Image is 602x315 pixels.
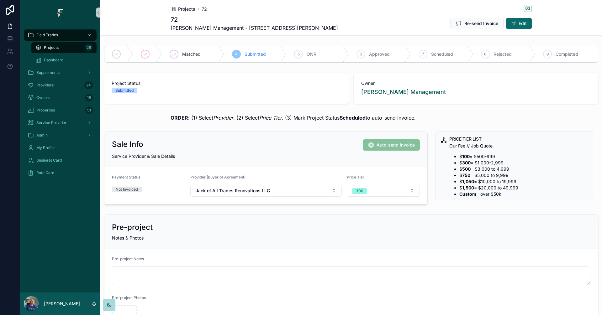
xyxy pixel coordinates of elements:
span: Approved [369,51,390,57]
p: Our Fee // Job Quote [449,142,588,150]
span: [PERSON_NAME] Management - [STREET_ADDRESS][PERSON_NAME] [171,24,338,32]
a: Dashboard [31,54,97,66]
li: $ = $20,000 to 49,999 [459,185,588,191]
strong: Custom [459,191,476,197]
div: 28 [85,44,93,51]
strong: 300 [462,160,471,165]
div: 24 [84,81,93,89]
div: Submitted [115,88,134,93]
span: Supplements [36,70,60,75]
strong: 500 [462,166,471,172]
span: 9 [547,52,549,57]
span: Rate Card [36,170,54,175]
a: Providers24 [24,80,97,91]
button: Edit [506,18,532,29]
span: 4 [235,52,238,57]
span: Provider (Buyer of Agreement) [190,175,246,179]
a: Rate Card [24,167,97,178]
button: Select Button [347,185,420,197]
span: 6 [360,52,362,57]
span: 5 [298,52,300,57]
span: Payment Status [112,175,140,179]
em: Price Tier [259,115,282,121]
span: Jack of All Trades Renovations LLC [196,188,270,194]
span: Pre-project Photos [112,295,146,300]
span: Providers [36,83,54,88]
span: Projects [44,45,59,50]
h1: 72 [171,15,338,24]
h2: Sale Info [112,139,143,149]
a: 72 [202,6,207,12]
span: Scheduled [431,51,453,57]
span: Properties [36,108,55,113]
div: scrollable content [20,25,100,187]
a: Projects28 [31,42,97,53]
span: Completed [556,51,578,57]
strong: 100 [462,154,470,159]
span: 8 [484,52,486,57]
span: Service Provider [36,120,66,125]
span: Admin [36,133,48,138]
a: Service Provider [24,117,97,128]
a: Projects [171,6,195,12]
span: Dashboard [44,58,63,63]
a: Field Trades [24,29,97,41]
span: ONR [307,51,316,57]
span: Project Status [112,80,341,86]
li: $ = $500-999 [459,153,588,160]
span: Matched [182,51,201,57]
strong: Scheduled [340,115,366,121]
span: Field Trades [36,33,58,38]
a: Properties51 [24,105,97,116]
span: Business Card [36,158,62,163]
div: 51 [85,106,93,114]
strong: 750 [462,173,470,178]
span: Service Provider & Sale Details [112,153,175,159]
span: Price Tier [347,175,364,179]
p: [PERSON_NAME] [44,301,80,307]
span: Rejected [494,51,512,57]
li: $ = $5,000 to 9,999 [459,172,588,178]
span: Submitted [245,51,266,57]
span: Owners [36,95,50,100]
li: = over $50k [459,191,588,197]
a: [PERSON_NAME] Management [361,88,446,96]
span: Owner [361,80,591,86]
div: 18 [85,94,93,101]
a: Admin [24,130,97,141]
a: My Profile [24,142,97,153]
li: $ = $3,000 to 4,999 [459,166,588,172]
em: Provider [213,115,233,121]
h2: Pre-project [112,222,153,232]
span: Pre-project Notes [112,256,144,261]
span: My Profile [36,145,55,150]
button: Select Button [190,185,342,197]
a: Business Card [24,155,97,166]
span: 7 [422,52,424,57]
strong: 1,500 [462,185,474,190]
img: App logo [55,8,65,18]
div: 300 [356,188,363,194]
strong: 1,050 [462,179,474,184]
li: $ = $1,000-2,999 [459,160,588,166]
button: Re-send Invoice [450,18,504,29]
div: Our Fee // Job Quote - $**100** = $500-999 - $**300** = $1,000-2,999 - $**500** = $3,000 to 4,999... [449,142,588,197]
a: Owners18 [24,92,97,103]
span: : (1) Select . (2) Select . (3) Mark Project Status to auto-send invoice. [171,115,416,121]
h5: PRICE TIER LIST [449,137,588,141]
li: $ = $10,000 to 19,999 [459,178,588,185]
strong: ORDER [171,115,188,121]
span: Projects [178,6,195,12]
span: Notes & Photos [112,235,144,240]
span: Re-send Invoice [464,20,498,27]
a: Supplements [24,67,97,78]
div: Not Invoiced [116,187,138,192]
